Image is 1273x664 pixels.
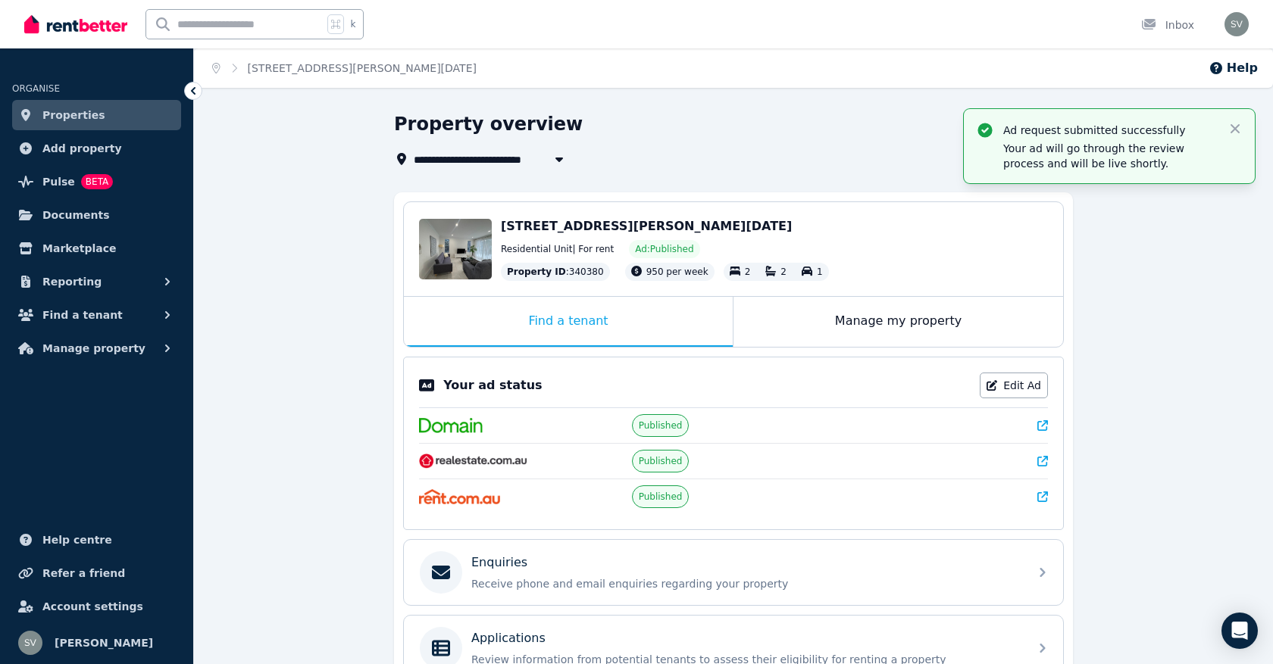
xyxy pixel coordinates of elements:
div: Manage my property [733,297,1063,347]
a: Documents [12,200,181,230]
a: PulseBETA [12,167,181,197]
p: Ad request submitted successfully [1003,123,1215,138]
span: Marketplace [42,239,116,257]
span: Residential Unit | For rent [501,243,614,255]
span: 2 [745,267,751,277]
span: BETA [81,174,113,189]
span: Property ID [507,266,566,278]
p: Applications [471,629,546,647]
button: Reporting [12,267,181,297]
p: Your ad status [443,376,542,394]
span: 950 per week [646,267,708,277]
p: Your ad will go through the review process and will be live shortly. [1003,141,1215,171]
a: Properties [12,100,181,130]
span: Refer a friend [42,564,125,582]
a: Add property [12,133,181,164]
span: [PERSON_NAME] [55,634,153,652]
span: ORGANISE [12,83,60,94]
nav: Breadcrumb [194,48,495,88]
span: Published [639,455,683,467]
span: 1 [817,267,823,277]
span: [STREET_ADDRESS][PERSON_NAME][DATE] [501,219,792,233]
span: Ad: Published [635,243,693,255]
div: Inbox [1141,17,1194,33]
span: Published [639,419,683,432]
a: Help centre [12,525,181,555]
img: Domain.com.au [419,418,483,433]
a: Account settings [12,591,181,622]
span: Reporting [42,273,102,291]
p: Receive phone and email enquiries regarding your property [471,576,1020,591]
div: : 340380 [501,263,610,281]
button: Find a tenant [12,300,181,330]
a: Refer a friend [12,558,181,588]
span: Find a tenant [42,306,123,324]
span: 2 [780,267,787,277]
span: Manage property [42,339,145,357]
img: Shayli Varasteh Moradi [18,631,42,655]
span: Documents [42,206,110,224]
a: [STREET_ADDRESS][PERSON_NAME][DATE] [248,62,477,74]
p: Enquiries [471,553,527,572]
span: Pulse [42,173,75,191]
img: RealEstate.com.au [419,454,527,469]
span: Account settings [42,597,143,616]
a: Edit Ad [980,373,1048,398]
a: Marketplace [12,233,181,263]
img: Rent.com.au [419,489,500,504]
img: RentBetter [24,13,127,36]
div: Find a tenant [404,297,733,347]
span: Help centre [42,531,112,549]
button: Manage property [12,333,181,363]
a: EnquiriesReceive phone and email enquiries regarding your property [404,540,1063,605]
span: Properties [42,106,105,124]
span: k [350,18,355,30]
img: Shayli Varasteh Moradi [1225,12,1249,36]
div: Open Intercom Messenger [1221,613,1258,649]
span: Published [639,491,683,503]
span: Add property [42,139,122,157]
h1: Property overview [394,112,583,136]
button: Help [1209,59,1258,77]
